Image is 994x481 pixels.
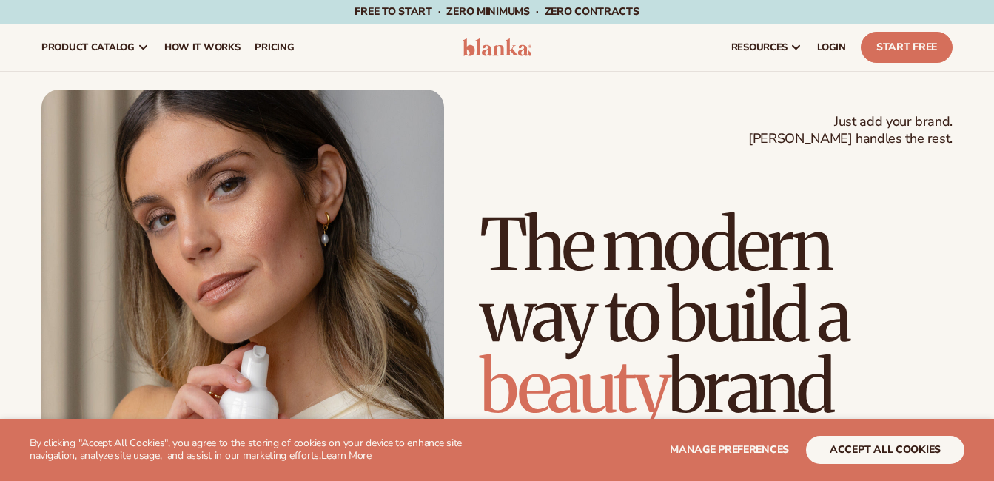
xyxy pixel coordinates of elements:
[670,443,789,457] span: Manage preferences
[41,41,135,53] span: product catalog
[480,343,668,431] span: beauty
[480,209,953,423] h1: The modern way to build a brand
[34,24,157,71] a: product catalog
[247,24,301,71] a: pricing
[321,448,372,462] a: Learn More
[861,32,953,63] a: Start Free
[724,24,810,71] a: resources
[731,41,788,53] span: resources
[748,113,953,148] span: Just add your brand. [PERSON_NAME] handles the rest.
[817,41,846,53] span: LOGIN
[30,437,488,462] p: By clicking "Accept All Cookies", you agree to the storing of cookies on your device to enhance s...
[255,41,294,53] span: pricing
[463,38,532,56] img: logo
[157,24,248,71] a: How It Works
[670,436,789,464] button: Manage preferences
[355,4,639,18] span: Free to start · ZERO minimums · ZERO contracts
[164,41,241,53] span: How It Works
[810,24,853,71] a: LOGIN
[806,436,964,464] button: accept all cookies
